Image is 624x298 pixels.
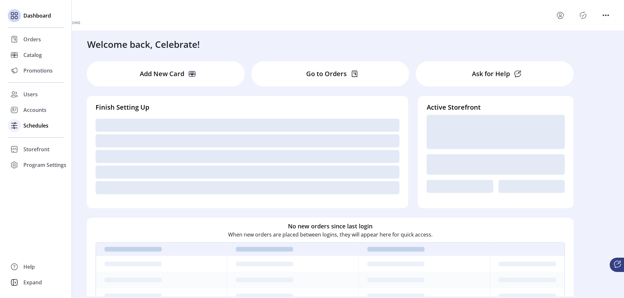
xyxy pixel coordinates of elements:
button: menu [601,10,611,20]
span: Expand [23,278,42,286]
span: Schedules [23,122,48,129]
p: Add New Card [140,69,184,79]
p: Go to Orders [306,69,347,79]
span: Program Settings [23,161,66,169]
p: When new orders are placed between logins, they will appear here for quick access. [228,231,433,238]
h6: No new orders since last login [288,222,372,231]
h4: Finish Setting Up [96,102,399,112]
span: Accounts [23,106,46,114]
span: Catalog [23,51,42,59]
span: Orders [23,35,41,43]
p: Ask for Help [472,69,510,79]
button: Publisher Panel [578,10,588,20]
span: Promotions [23,67,53,74]
span: Storefront [23,145,49,153]
h3: Welcome back, Celebrate! [87,37,200,51]
span: Dashboard [23,12,51,20]
h4: Active Storefront [427,102,565,112]
button: menu [555,10,565,20]
span: Help [23,263,35,271]
span: Users [23,90,38,98]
